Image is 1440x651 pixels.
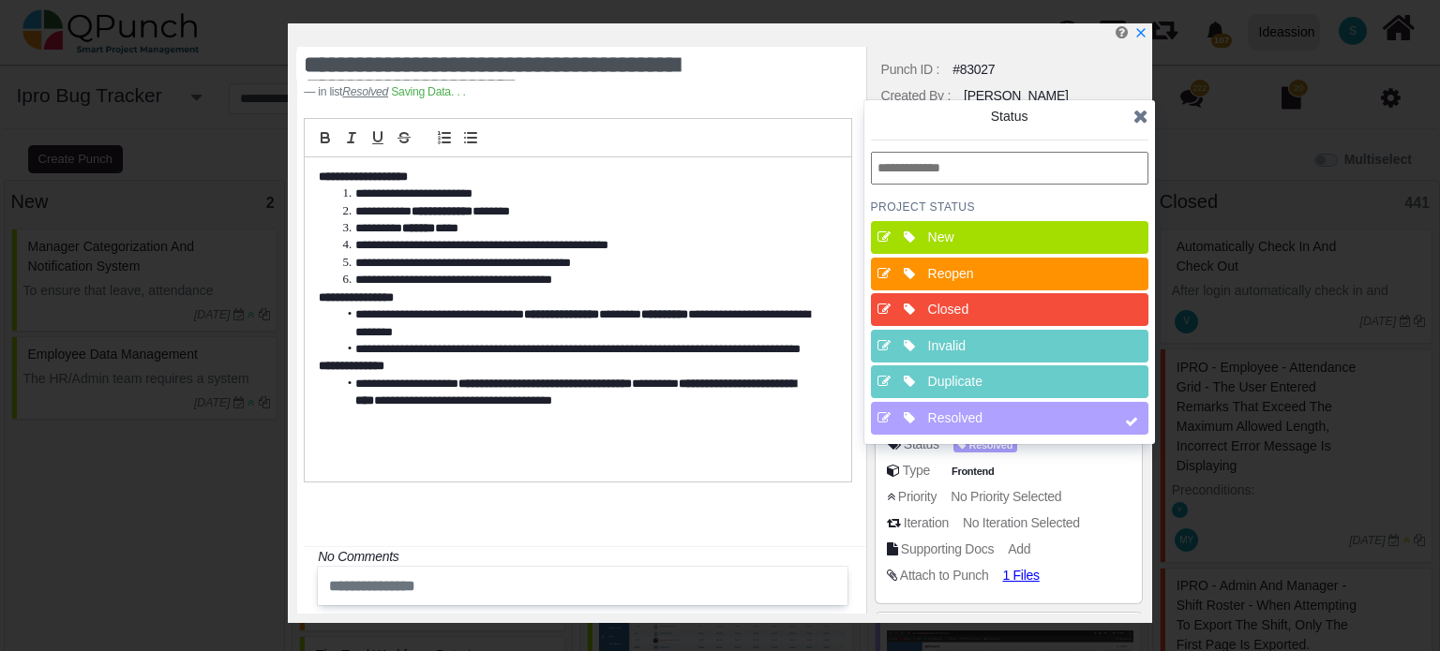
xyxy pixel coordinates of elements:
div: Closed [928,300,1102,319]
i: Edit Punch [1116,25,1128,39]
svg: x [1134,26,1147,39]
span: Resolved [953,437,1017,453]
div: [PERSON_NAME] [964,86,1069,106]
span: Frontend [948,464,998,480]
div: New [928,228,1102,247]
i: No Comments [318,549,398,564]
span: Status [991,109,1028,124]
div: Type [903,461,930,481]
span: . [451,85,454,98]
span: . [462,85,465,98]
div: Resolved [928,408,1102,428]
div: Priority [898,487,937,507]
footer: in list [304,83,756,100]
h4: PROJECT Status [871,200,1148,215]
span: No Priority Selected [951,489,1061,504]
u: Resolved [342,85,388,98]
a: x [1134,25,1147,40]
div: Attach to Punch [900,566,989,585]
div: Punch ID : [881,60,940,80]
span: Add [1008,541,1030,556]
div: Iteration [904,513,949,533]
div: Status [904,435,939,454]
cite: Source Title [342,85,388,98]
div: Created By : [881,86,951,106]
div: Duplicate [928,372,1102,392]
div: #83027 [952,60,995,80]
span: Saving Data [391,85,465,98]
span: No Iteration Selected [963,515,1080,530]
div: Reopen [928,264,1102,284]
span: <div><span class="badge badge-secondary" style="background-color: #AEA1FF"> <i class="fa fa-tag p... [953,435,1017,454]
div: Invalid [928,336,1102,356]
span: . [457,85,459,98]
div: Supporting Docs [901,540,994,559]
span: 1 Files [1002,568,1039,583]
